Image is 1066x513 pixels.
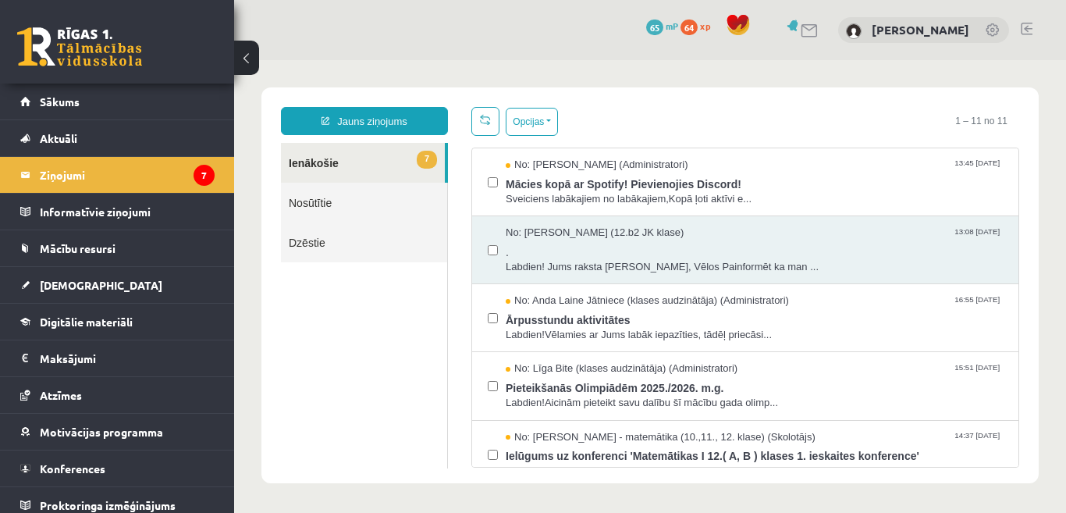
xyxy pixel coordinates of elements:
[20,84,215,119] a: Sākums
[40,278,162,292] span: [DEMOGRAPHIC_DATA]
[20,377,215,413] a: Atzīmes
[40,425,163,439] span: Motivācijas programma
[40,194,215,230] legend: Informatīvie ziņojumi
[20,157,215,193] a: Ziņojumi7
[20,230,215,266] a: Mācību resursi
[680,20,718,32] a: 64 xp
[680,20,698,35] span: 64
[272,370,769,419] a: No: [PERSON_NAME] - matemātika (10.,11., 12. klase) (Skolotājs) 14:37 [DATE] Ielūgums uz konferen...
[272,233,769,282] a: No: Anda Laine Jātniece (klases audzinātāja) (Administratori) 16:55 [DATE] Ārpusstundu aktivitāte...
[272,98,769,146] a: No: [PERSON_NAME] (Administratori) 13:45 [DATE] Mācies kopā ar Spotify! Pievienojies Discord! Sve...
[272,200,769,215] span: Labdien! Jums raksta [PERSON_NAME], Vēlos Painformēt ka man ...
[709,47,785,75] span: 1 – 11 no 11
[40,315,133,329] span: Digitālie materiāli
[272,370,581,385] span: No: [PERSON_NAME] - matemātika (10.,11., 12. klase) (Skolotājs)
[47,47,214,75] a: Jauns ziņojums
[717,166,769,177] span: 13:08 [DATE]
[20,267,215,303] a: [DEMOGRAPHIC_DATA]
[272,166,769,214] a: No: [PERSON_NAME] (12.b2 JK klase) 13:08 [DATE] . Labdien! Jums raksta [PERSON_NAME], Vēlos Painf...
[272,166,449,180] span: No: [PERSON_NAME] (12.b2 JK klase)
[272,48,324,76] button: Opcijas
[47,162,213,202] a: Dzēstie
[272,98,454,112] span: No: [PERSON_NAME] (Administratori)
[272,404,769,419] span: Jūs esat ielūgti uz konferenci 'Matemātikas I 12.( A, B ) klase...
[40,157,215,193] legend: Ziņojumi
[272,268,769,283] span: Labdien!Vēlamies ar Jums labāk iepazīties, tādēļ priecāsi...
[40,340,215,376] legend: Maksājumi
[20,451,215,486] a: Konferences
[40,131,77,145] span: Aktuāli
[872,22,969,37] a: [PERSON_NAME]
[272,384,769,404] span: Ielūgums uz konferenci 'Matemātikas I 12.( A, B ) klases 1. ieskaites konference'
[846,23,862,39] img: Edgars Kleinbergs
[272,132,769,147] span: Sveiciens labākajiem no labākajiem,Kopā ļoti aktīvi e...
[20,304,215,340] a: Digitālie materiāli
[272,301,503,316] span: No: Līga Bite (klases audzinātāja) (Administratori)
[40,498,176,512] span: Proktoringa izmēģinājums
[40,388,82,402] span: Atzīmes
[20,340,215,376] a: Maksājumi
[20,414,215,450] a: Motivācijas programma
[40,94,80,109] span: Sākums
[646,20,678,32] a: 65 mP
[272,233,555,248] span: No: Anda Laine Jātniece (klases audzinātāja) (Administratori)
[272,301,769,350] a: No: Līga Bite (klases audzinātāja) (Administratori) 15:51 [DATE] Pieteikšanās Olimpiādēm 2025./20...
[272,248,769,268] span: Ārpusstundu aktivitātes
[272,180,769,200] span: .
[272,112,769,132] span: Mācies kopā ar Spotify! Pievienojies Discord!
[47,83,211,123] a: 7Ienākošie
[20,120,215,156] a: Aktuāli
[646,20,663,35] span: 65
[717,233,769,245] span: 16:55 [DATE]
[40,461,105,476] span: Konferences
[17,27,142,66] a: Rīgas 1. Tālmācības vidusskola
[700,20,710,32] span: xp
[47,123,213,162] a: Nosūtītie
[666,20,678,32] span: mP
[272,316,769,336] span: Pieteikšanās Olimpiādēm 2025./2026. m.g.
[194,165,215,186] i: 7
[183,91,203,109] span: 7
[717,370,769,382] span: 14:37 [DATE]
[272,336,769,351] span: Labdien!Aicinām pieteikt savu dalību šī mācību gada olimp...
[717,301,769,313] span: 15:51 [DATE]
[40,241,115,255] span: Mācību resursi
[20,194,215,230] a: Informatīvie ziņojumi
[717,98,769,109] span: 13:45 [DATE]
